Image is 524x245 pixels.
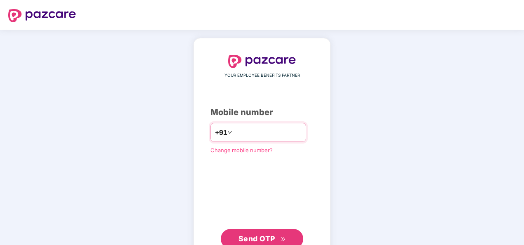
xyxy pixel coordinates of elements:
a: Change mobile number? [210,147,273,153]
span: +91 [215,127,227,138]
span: YOUR EMPLOYEE BENEFITS PARTNER [224,72,300,79]
span: double-right [281,237,286,242]
img: logo [228,55,296,68]
img: logo [8,9,76,22]
span: Send OTP [238,234,275,243]
div: Mobile number [210,106,314,119]
span: down [227,130,232,135]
